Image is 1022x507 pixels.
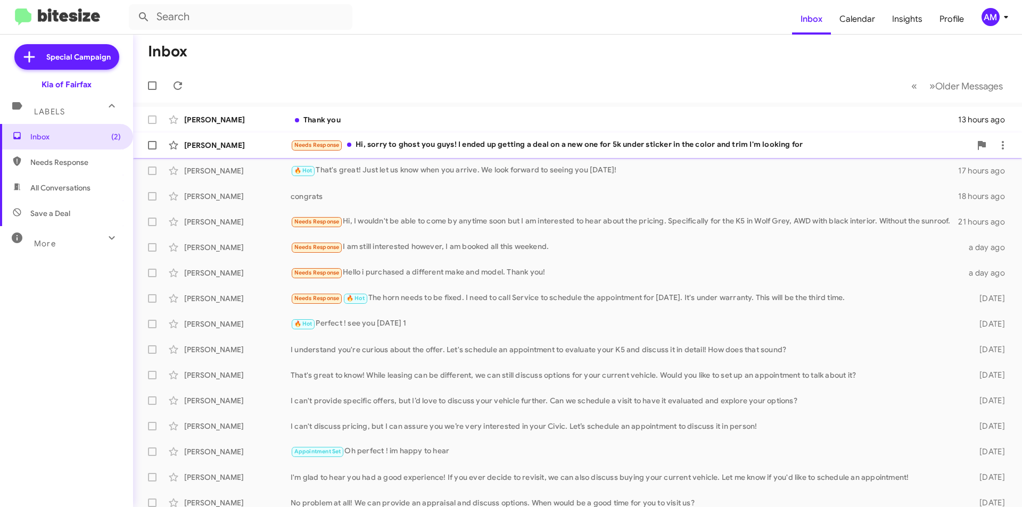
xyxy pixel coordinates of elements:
div: [PERSON_NAME] [184,268,291,278]
div: I can't provide specific offers, but I’d love to discuss your vehicle further. Can we schedule a ... [291,395,962,406]
input: Search [129,4,352,30]
div: [PERSON_NAME] [184,191,291,202]
h1: Inbox [148,43,187,60]
span: (2) [111,131,121,142]
span: Inbox [30,131,121,142]
button: Next [923,75,1009,97]
span: Special Campaign [46,52,111,62]
div: [PERSON_NAME] [184,242,291,253]
div: [PERSON_NAME] [184,344,291,355]
div: [PERSON_NAME] [184,395,291,406]
span: Needs Response [294,218,340,225]
span: More [34,239,56,248]
div: [DATE] [962,472,1013,483]
div: Hi, I wouldn't be able to come by anytime soon but I am interested to hear about the pricing. Spe... [291,215,958,228]
div: Thank you [291,114,958,125]
div: [DATE] [962,370,1013,380]
div: [PERSON_NAME] [184,293,291,304]
div: [DATE] [962,446,1013,457]
span: 🔥 Hot [294,320,312,327]
div: [PERSON_NAME] [184,319,291,329]
span: Older Messages [935,80,1003,92]
div: 17 hours ago [958,165,1013,176]
span: Needs Response [294,269,340,276]
div: 18 hours ago [958,191,1013,202]
span: Needs Response [294,142,340,148]
div: [PERSON_NAME] [184,114,291,125]
div: Hi, sorry to ghost you guys! I ended up getting a deal on a new one for 5k under sticker in the c... [291,139,971,151]
span: 🔥 Hot [347,295,365,302]
div: [DATE] [962,319,1013,329]
div: [DATE] [962,344,1013,355]
span: Needs Response [30,157,121,168]
a: Calendar [831,4,884,35]
span: Needs Response [294,295,340,302]
span: Appointment Set [294,448,341,455]
div: a day ago [962,242,1013,253]
div: Perfect ! see you [DATE] 1 [291,318,962,330]
div: 21 hours ago [958,217,1013,227]
div: [PERSON_NAME] [184,165,291,176]
nav: Page navigation example [905,75,1009,97]
a: Special Campaign [14,44,119,70]
div: a day ago [962,268,1013,278]
div: 13 hours ago [958,114,1013,125]
div: [PERSON_NAME] [184,446,291,457]
span: » [929,79,935,93]
div: That's great to know! While leasing can be different, we can still discuss options for your curre... [291,370,962,380]
div: [PERSON_NAME] [184,421,291,431]
div: AM [982,8,1000,26]
div: That's great! Just let us know when you arrive. We look forward to seeing you [DATE]! [291,164,958,177]
div: [DATE] [962,395,1013,406]
div: I am still interested however, I am booked all this weekend. [291,241,962,253]
span: « [911,79,917,93]
div: I understand you're curious about the offer. Let's schedule an appointment to evaluate your K5 an... [291,344,962,355]
div: [PERSON_NAME] [184,370,291,380]
a: Inbox [792,4,831,35]
div: Kia of Fairfax [42,79,92,90]
div: I'm glad to hear you had a good experience! If you ever decide to revisit, we can also discuss bu... [291,472,962,483]
div: Hello i purchased a different make and model. Thank you! [291,267,962,279]
a: Profile [931,4,972,35]
div: The horn needs to be fixed. I need to call Service to schedule the appointment for [DATE]. It's u... [291,292,962,304]
div: [PERSON_NAME] [184,140,291,151]
div: Oh perfect ! im happy to hear [291,445,962,458]
div: [DATE] [962,293,1013,304]
div: congrats [291,191,958,202]
div: [DATE] [962,421,1013,431]
button: AM [972,8,1010,26]
span: Save a Deal [30,208,70,219]
span: Needs Response [294,244,340,251]
span: All Conversations [30,182,90,193]
a: Insights [884,4,931,35]
span: Labels [34,107,65,117]
div: [PERSON_NAME] [184,472,291,483]
span: 🔥 Hot [294,167,312,174]
button: Previous [905,75,924,97]
div: [PERSON_NAME] [184,217,291,227]
div: I can't discuss pricing, but I can assure you we’re very interested in your Civic. Let’s schedule... [291,421,962,431]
